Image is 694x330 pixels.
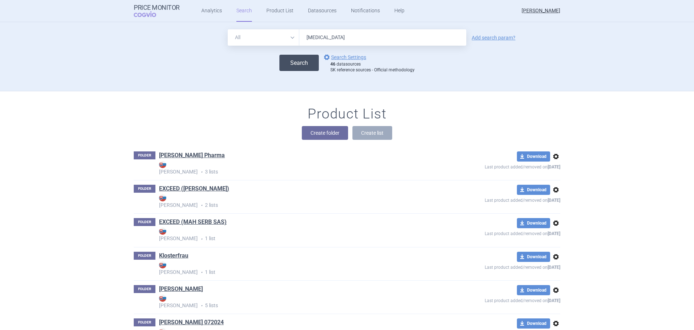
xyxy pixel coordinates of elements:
[548,164,560,170] strong: [DATE]
[517,185,550,195] button: Download
[134,285,155,293] p: FOLDER
[159,295,432,308] strong: [PERSON_NAME]
[308,106,386,122] h1: Product List
[548,298,560,303] strong: [DATE]
[472,35,515,40] a: Add search param?
[198,168,205,176] i: •
[159,227,166,235] img: SK
[134,318,155,326] p: FOLDER
[159,252,188,260] a: Klosterfrau
[159,295,432,309] p: 5 lists
[159,218,227,226] a: EXCEED (MAH SERB SAS)
[134,252,155,260] p: FOLDER
[159,151,225,159] a: [PERSON_NAME] Pharma
[159,185,229,193] a: EXCEED ([PERSON_NAME])
[159,161,166,168] img: SK
[159,227,432,242] p: 1 list
[134,218,155,226] p: FOLDER
[134,4,180,18] a: Price MonitorCOGVIO
[159,151,225,161] h1: ELVA Pharma
[198,269,205,276] i: •
[198,235,205,243] i: •
[159,218,227,227] h1: EXCEED (MAH SERB SAS)
[517,218,550,228] button: Download
[159,261,432,275] strong: [PERSON_NAME]
[302,126,348,140] button: Create folder
[517,252,550,262] button: Download
[159,318,224,328] h1: Pierre Fabre 072024
[159,227,432,241] strong: [PERSON_NAME]
[432,262,560,271] p: Last product added/removed on
[159,161,432,176] p: 3 lists
[432,195,560,204] p: Last product added/removed on
[432,162,560,171] p: Last product added/removed on
[159,285,203,295] h1: Pierre Fabre
[548,198,560,203] strong: [DATE]
[159,161,432,175] strong: [PERSON_NAME]
[159,194,166,201] img: SK
[159,185,229,194] h1: EXCEED (MAH Hansa)
[134,151,155,159] p: FOLDER
[548,265,560,270] strong: [DATE]
[330,62,335,67] strong: 46
[159,252,188,261] h1: Klosterfrau
[322,53,366,62] a: Search Settings
[159,295,166,302] img: SK
[159,261,432,276] p: 1 list
[548,231,560,236] strong: [DATE]
[352,126,392,140] button: Create list
[134,4,180,11] strong: Price Monitor
[517,285,550,295] button: Download
[134,11,166,17] span: COGVIO
[198,302,205,309] i: •
[432,295,560,304] p: Last product added/removed on
[198,202,205,209] i: •
[159,194,432,208] strong: [PERSON_NAME]
[159,194,432,209] p: 2 lists
[432,228,560,237] p: Last product added/removed on
[159,261,166,268] img: SK
[517,318,550,329] button: Download
[159,318,224,326] a: [PERSON_NAME] 072024
[159,285,203,293] a: [PERSON_NAME]
[134,185,155,193] p: FOLDER
[330,62,415,73] div: datasources SK reference sources - Official methodology
[517,151,550,162] button: Download
[279,55,319,71] button: Search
